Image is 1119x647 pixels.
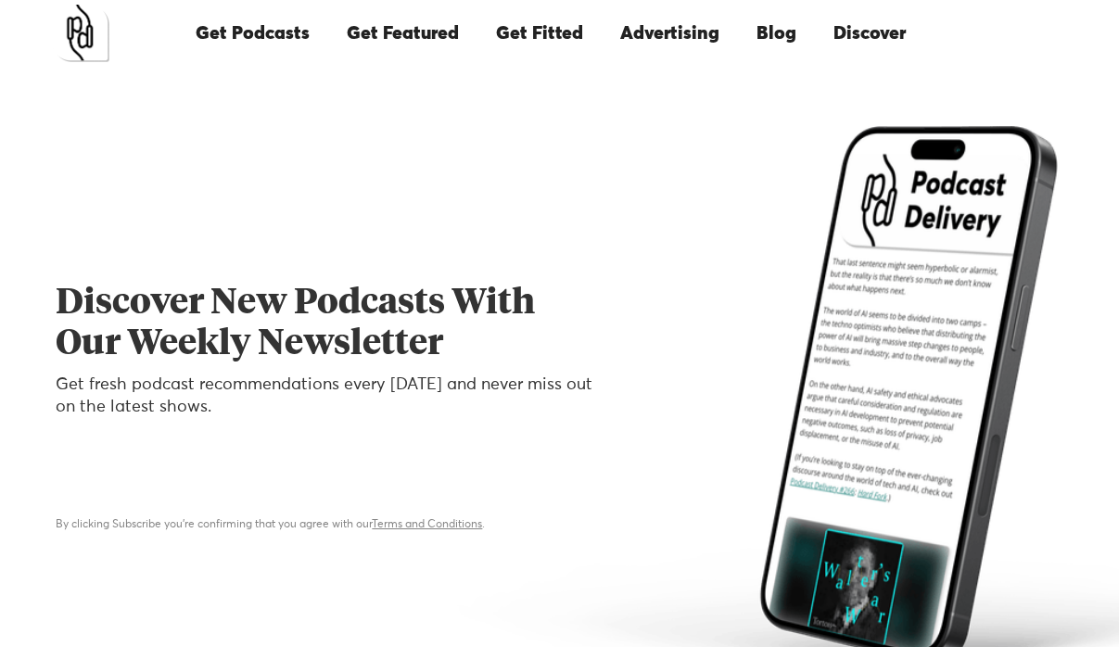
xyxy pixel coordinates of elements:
a: Advertising [602,2,738,65]
h1: Discover New Podcasts With Our Weekly Newsletter [56,283,599,364]
a: Discover [815,2,924,65]
a: home [52,5,109,62]
a: Get Featured [328,2,477,65]
div: By clicking Subscribe you're confirming that you agree with our . [56,515,599,534]
p: Get fresh podcast recommendations every [DATE] and never miss out on the latest shows. [56,374,599,418]
a: Get Podcasts [177,2,328,65]
a: Terms and Conditions [372,519,482,530]
a: Get Fitted [477,2,602,65]
a: Blog [738,2,815,65]
form: Email Form [56,448,599,534]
